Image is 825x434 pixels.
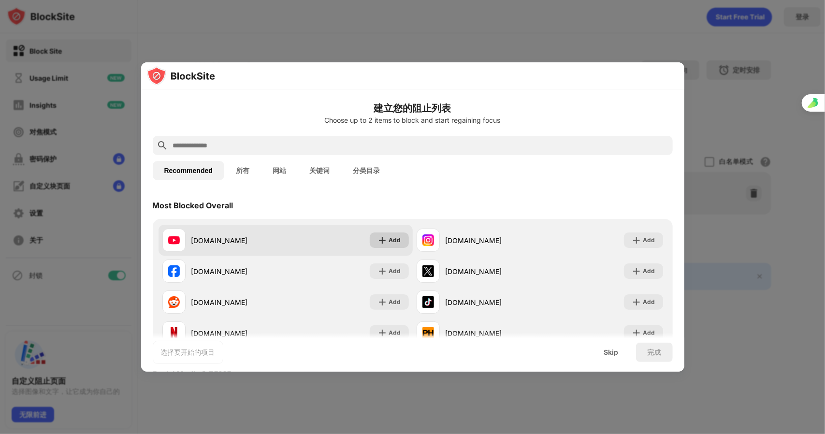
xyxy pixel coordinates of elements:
[446,235,540,246] div: [DOMAIN_NAME]
[153,201,233,210] div: Most Blocked Overall
[389,266,401,276] div: Add
[168,327,180,339] img: favicons
[643,266,655,276] div: Add
[643,235,655,245] div: Add
[224,161,261,180] button: 所有
[153,101,673,116] h6: 建立您的阻止列表
[298,161,341,180] button: 关键词
[604,348,619,356] div: Skip
[446,266,540,276] div: [DOMAIN_NAME]
[168,234,180,246] img: favicons
[147,66,215,86] img: logo-blocksite.svg
[389,235,401,245] div: Add
[261,161,298,180] button: 网站
[422,296,434,308] img: favicons
[341,161,391,180] button: 分类目录
[643,328,655,338] div: Add
[168,296,180,308] img: favicons
[422,265,434,277] img: favicons
[191,297,286,307] div: [DOMAIN_NAME]
[446,297,540,307] div: [DOMAIN_NAME]
[168,265,180,277] img: favicons
[422,327,434,339] img: favicons
[446,328,540,338] div: [DOMAIN_NAME]
[191,328,286,338] div: [DOMAIN_NAME]
[161,347,215,357] div: 选择要开始的项目
[389,328,401,338] div: Add
[153,161,224,180] button: Recommended
[191,235,286,246] div: [DOMAIN_NAME]
[422,234,434,246] img: favicons
[643,297,655,307] div: Add
[191,266,286,276] div: [DOMAIN_NAME]
[157,140,168,151] img: search.svg
[648,348,661,356] div: 完成
[389,297,401,307] div: Add
[153,116,673,124] div: Choose up to 2 items to block and start regaining focus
